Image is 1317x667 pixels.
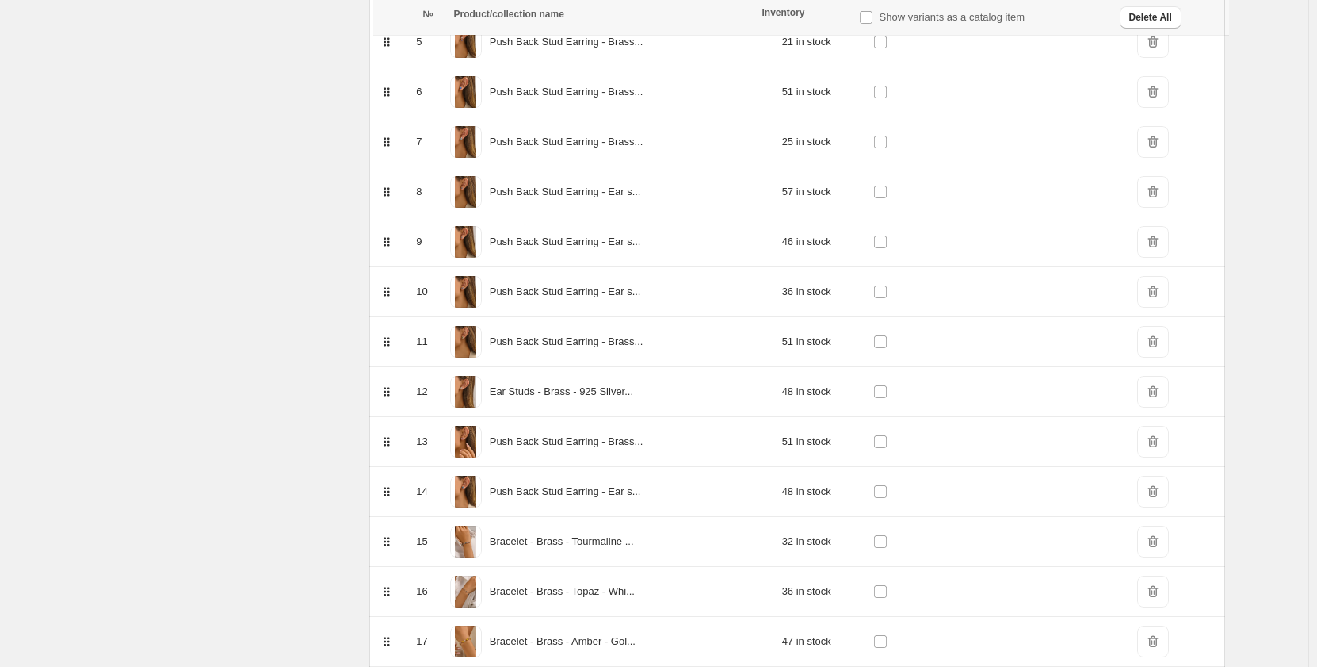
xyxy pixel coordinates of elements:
span: 8 [416,186,422,197]
span: 15 [416,535,427,547]
td: 57 in stock [777,167,868,217]
span: 12 [416,385,427,397]
td: 25 in stock [777,117,868,167]
td: 48 in stock [777,467,868,517]
p: Bracelet - Brass - Amber - Gol... [490,634,636,650]
span: 9 [416,236,422,247]
td: 46 in stock [777,217,868,267]
span: 7 [416,136,422,148]
p: Push Back Stud Earring - Brass... [490,134,643,150]
td: 51 in stock [777,417,868,467]
span: Show variants as a catalog item [880,11,1025,23]
span: 11 [416,335,427,347]
div: Inventory [762,6,849,19]
p: Push Back Stud Earring - Ear s... [490,284,641,300]
td: 36 in stock [777,567,868,617]
span: 13 [416,435,427,447]
td: 51 in stock [777,317,868,367]
span: 17 [416,635,427,647]
p: Push Back Stud Earring - Brass... [490,34,643,50]
td: 51 in stock [777,67,868,117]
p: Ear Studs - Brass - 925 Silver... [490,384,633,400]
span: Product/collection name [454,9,564,20]
p: Bracelet - Brass - Tourmaline ... [490,534,634,550]
p: Push Back Stud Earring - Brass... [490,84,643,100]
span: 10 [416,286,427,297]
span: 16 [416,585,427,597]
p: Bracelet - Brass - Topaz - Whi... [490,584,635,600]
p: Push Back Stud Earring - Brass... [490,434,643,450]
span: 14 [416,485,427,497]
p: Push Back Stud Earring - Brass... [490,334,643,350]
span: Delete All [1129,11,1172,24]
td: 47 in stock [777,617,868,667]
td: 48 in stock [777,367,868,417]
p: Push Back Stud Earring - Ear s... [490,184,641,200]
td: 36 in stock [777,267,868,317]
span: 5 [416,36,422,48]
p: Push Back Stud Earring - Ear s... [490,234,641,250]
span: № [423,9,433,20]
button: Delete All [1120,6,1181,29]
td: 21 in stock [777,17,868,67]
span: 6 [416,86,422,98]
td: 32 in stock [777,517,868,567]
p: Push Back Stud Earring - Ear s... [490,484,641,500]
